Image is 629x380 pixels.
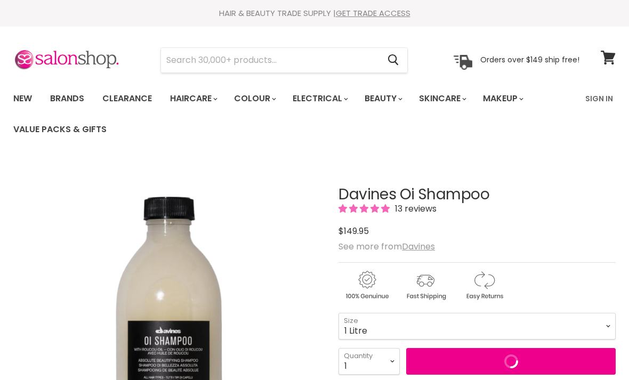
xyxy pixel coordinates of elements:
button: Search [379,48,407,72]
p: Orders over $149 ship free! [480,55,579,64]
a: Makeup [475,87,530,110]
h1: Davines Oi Shampoo [338,187,616,203]
a: Davines [402,240,435,253]
a: GET TRADE ACCESS [336,7,410,19]
select: Quantity [338,348,400,375]
a: Electrical [285,87,354,110]
span: $149.95 [338,225,369,237]
a: Haircare [162,87,224,110]
a: Colour [226,87,283,110]
img: shipping.gif [397,269,454,302]
ul: Main menu [5,83,579,145]
span: 5.00 stars [338,203,392,215]
a: Beauty [357,87,409,110]
span: 13 reviews [392,203,437,215]
a: Value Packs & Gifts [5,118,115,141]
form: Product [160,47,408,73]
a: Clearance [94,87,160,110]
a: New [5,87,40,110]
input: Search [161,48,379,72]
a: Skincare [411,87,473,110]
span: See more from [338,240,435,253]
img: genuine.gif [338,269,395,302]
a: Brands [42,87,92,110]
img: returns.gif [456,269,512,302]
a: Sign In [579,87,619,110]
